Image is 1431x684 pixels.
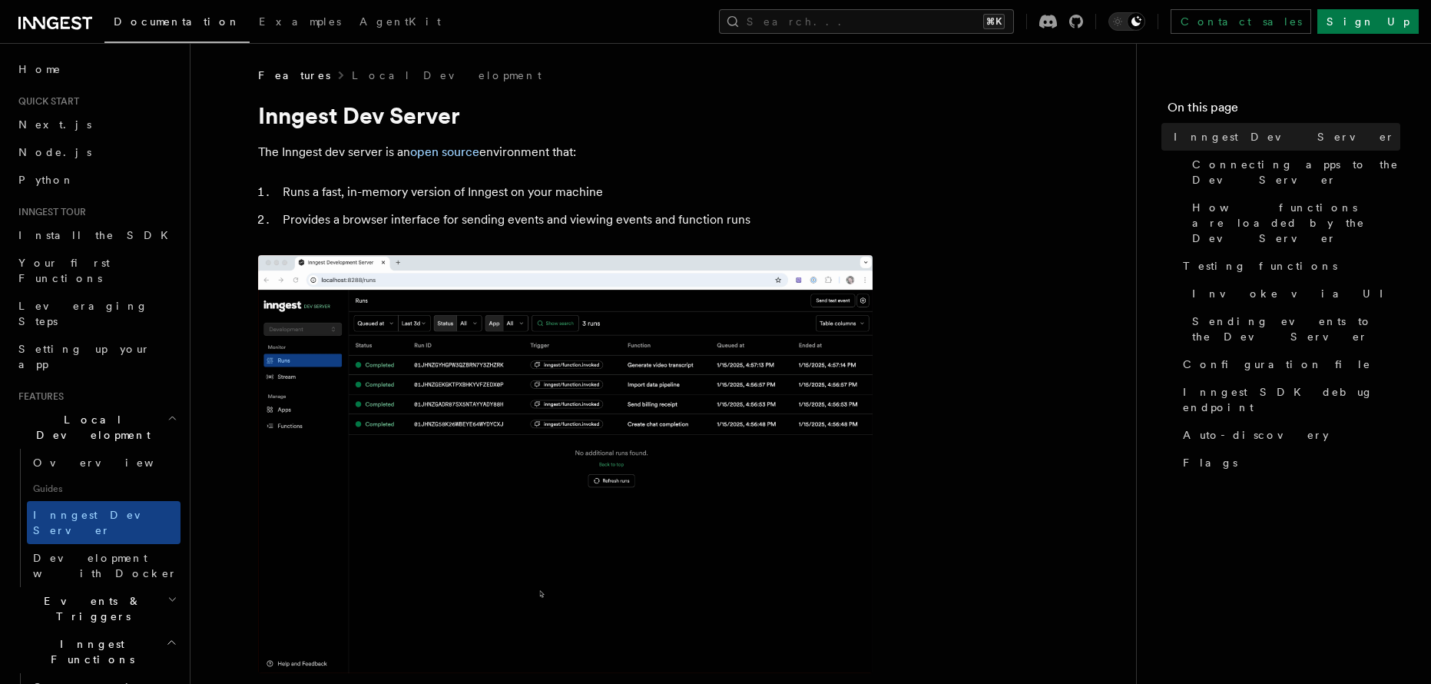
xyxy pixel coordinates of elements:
[1317,9,1419,34] a: Sign Up
[12,221,181,249] a: Install the SDK
[12,335,181,378] a: Setting up your app
[1177,449,1400,476] a: Flags
[1174,129,1395,144] span: Inngest Dev Server
[1183,455,1237,470] span: Flags
[12,138,181,166] a: Node.js
[278,181,873,203] li: Runs a fast, in-memory version of Inngest on your machine
[1186,194,1400,252] a: How functions are loaded by the Dev Server
[1108,12,1145,31] button: Toggle dark mode
[1192,286,1396,301] span: Invoke via UI
[1177,378,1400,421] a: Inngest SDK debug endpoint
[12,449,181,587] div: Local Development
[1192,200,1400,246] span: How functions are loaded by the Dev Server
[1192,314,1400,344] span: Sending events to the Dev Server
[278,209,873,231] li: Provides a browser interface for sending events and viewing events and function runs
[27,501,181,544] a: Inngest Dev Server
[12,390,64,403] span: Features
[12,593,167,624] span: Events & Triggers
[352,68,542,83] a: Local Development
[1183,427,1329,443] span: Auto-discovery
[12,166,181,194] a: Python
[18,300,148,327] span: Leveraging Steps
[258,255,873,673] img: Dev Server Demo
[12,249,181,292] a: Your first Functions
[27,476,181,501] span: Guides
[18,174,75,186] span: Python
[350,5,450,42] a: AgentKit
[27,544,181,587] a: Development with Docker
[1183,357,1371,372] span: Configuration file
[259,15,341,28] span: Examples
[1186,151,1400,194] a: Connecting apps to the Dev Server
[12,630,181,673] button: Inngest Functions
[1186,307,1400,350] a: Sending events to the Dev Server
[1171,9,1311,34] a: Contact sales
[12,206,86,218] span: Inngest tour
[33,509,164,536] span: Inngest Dev Server
[1183,384,1400,415] span: Inngest SDK debug endpoint
[1168,123,1400,151] a: Inngest Dev Server
[12,55,181,83] a: Home
[33,552,177,579] span: Development with Docker
[18,343,151,370] span: Setting up your app
[983,14,1005,29] kbd: ⌘K
[18,146,91,158] span: Node.js
[258,141,873,163] p: The Inngest dev server is an environment that:
[18,118,91,131] span: Next.js
[410,144,479,159] a: open source
[1183,258,1337,274] span: Testing functions
[12,412,167,443] span: Local Development
[12,636,166,667] span: Inngest Functions
[18,61,61,77] span: Home
[12,406,181,449] button: Local Development
[258,68,330,83] span: Features
[1186,280,1400,307] a: Invoke via UI
[1168,98,1400,123] h4: On this page
[12,111,181,138] a: Next.js
[12,292,181,335] a: Leveraging Steps
[719,9,1014,34] button: Search...⌘K
[33,457,191,469] span: Overview
[12,95,79,108] span: Quick start
[18,229,177,241] span: Install the SDK
[359,15,441,28] span: AgentKit
[1177,350,1400,378] a: Configuration file
[258,101,873,129] h1: Inngest Dev Server
[114,15,240,28] span: Documentation
[27,449,181,476] a: Overview
[1177,421,1400,449] a: Auto-discovery
[1192,157,1400,188] span: Connecting apps to the Dev Server
[250,5,350,42] a: Examples
[1177,252,1400,280] a: Testing functions
[12,587,181,630] button: Events & Triggers
[18,257,110,284] span: Your first Functions
[104,5,250,43] a: Documentation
